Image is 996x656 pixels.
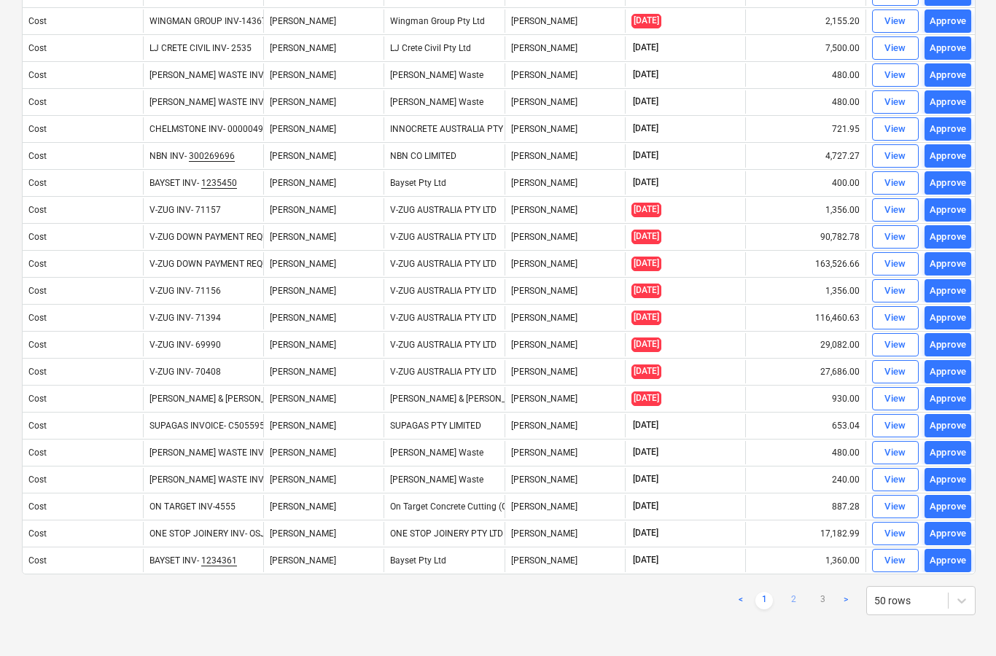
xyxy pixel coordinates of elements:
[930,67,967,84] div: Approve
[149,501,236,512] div: ON TARGET INV-4555
[631,69,660,81] span: [DATE]
[930,472,967,488] div: Approve
[884,445,906,461] div: View
[270,501,336,512] span: Della Rosa
[745,117,865,141] div: 721.95
[270,448,336,458] span: Della Rosa
[930,391,967,407] div: Approve
[745,360,865,383] div: 27,686.00
[631,446,660,458] span: [DATE]
[505,36,625,60] div: [PERSON_NAME]
[745,306,865,329] div: 116,460.63
[384,360,504,383] div: V-ZUG AUSTRALIA PTY LTD
[884,67,906,84] div: View
[631,42,660,54] span: [DATE]
[384,117,504,141] div: INNOCRETE AUSTRALIA PTY LTD/[GEOGRAPHIC_DATA]
[925,522,971,545] button: Approve
[745,387,865,410] div: 930.00
[384,252,504,276] div: V-ZUG AUSTRALIA PTY LTD
[930,229,967,246] div: Approve
[384,414,504,437] div: SUPAGAS PTY LIMITED
[505,522,625,545] div: [PERSON_NAME]
[505,441,625,464] div: [PERSON_NAME]
[872,414,919,437] button: View
[872,171,919,195] button: View
[149,555,237,566] div: BAYSET INV-
[631,257,661,270] span: [DATE]
[149,528,293,539] div: ONE STOP JOINERY INV- OSJ1643-2
[384,198,504,222] div: V-ZUG AUSTRALIA PTY LTD
[28,43,47,53] div: Cost
[270,43,336,53] span: Della Rosa
[270,313,336,323] span: Della Rosa
[28,313,47,323] div: Cost
[149,340,221,350] div: V-ZUG INV- 69990
[745,495,865,518] div: 887.28
[930,418,967,434] div: Approve
[925,9,971,33] button: Approve
[505,90,625,114] div: [PERSON_NAME]
[631,203,661,216] span: [DATE]
[930,526,967,542] div: Approve
[872,225,919,249] button: View
[930,310,967,327] div: Approve
[505,63,625,87] div: [PERSON_NAME]
[631,176,660,189] span: [DATE]
[384,36,504,60] div: LJ Crete Civil Pty Ltd
[28,70,47,80] div: Cost
[745,144,865,168] div: 4,727.27
[384,63,504,87] div: [PERSON_NAME] Waste
[270,475,336,485] span: Della Rosa
[884,364,906,380] div: View
[270,555,336,566] span: Della Rosa
[872,306,919,329] button: View
[28,394,47,404] div: Cost
[631,122,660,135] span: [DATE]
[270,367,336,377] span: Della Rosa
[631,364,661,378] span: [DATE]
[930,202,967,219] div: Approve
[745,468,865,491] div: 240.00
[745,414,865,437] div: 653.04
[884,175,906,192] div: View
[884,13,906,30] div: View
[745,252,865,276] div: 163,526.66
[872,9,919,33] button: View
[631,527,660,539] span: [DATE]
[631,311,661,324] span: [DATE]
[925,549,971,572] button: Approve
[149,232,316,242] div: V-ZUG DOWN PAYMENT REQUEST - 71711
[149,367,221,377] div: V-ZUG INV- 70408
[631,230,661,243] span: [DATE]
[872,522,919,545] button: View
[745,90,865,114] div: 480.00
[745,225,865,249] div: 90,782.78
[28,259,47,269] div: Cost
[872,441,919,464] button: View
[884,391,906,407] div: View
[884,121,906,138] div: View
[149,475,294,485] div: [PERSON_NAME] WASTE INV- 20840
[745,63,865,87] div: 480.00
[270,205,336,215] span: Della Rosa
[872,144,919,168] button: View
[384,522,504,545] div: ONE STOP JOINERY PTY LTD
[631,473,660,485] span: [DATE]
[384,144,504,168] div: NBN CO LIMITED
[631,14,661,28] span: [DATE]
[884,337,906,354] div: View
[745,198,865,222] div: 1,356.00
[925,198,971,222] button: Approve
[28,151,47,161] div: Cost
[505,414,625,437] div: [PERSON_NAME]
[505,171,625,195] div: [PERSON_NAME]
[270,340,336,350] span: Della Rosa
[925,117,971,141] button: Approve
[745,36,865,60] div: 7,500.00
[925,387,971,410] button: Approve
[930,175,967,192] div: Approve
[270,70,336,80] span: Della Rosa
[745,522,865,545] div: 17,182.99
[270,528,336,539] span: Della Rosa
[505,387,625,410] div: [PERSON_NAME]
